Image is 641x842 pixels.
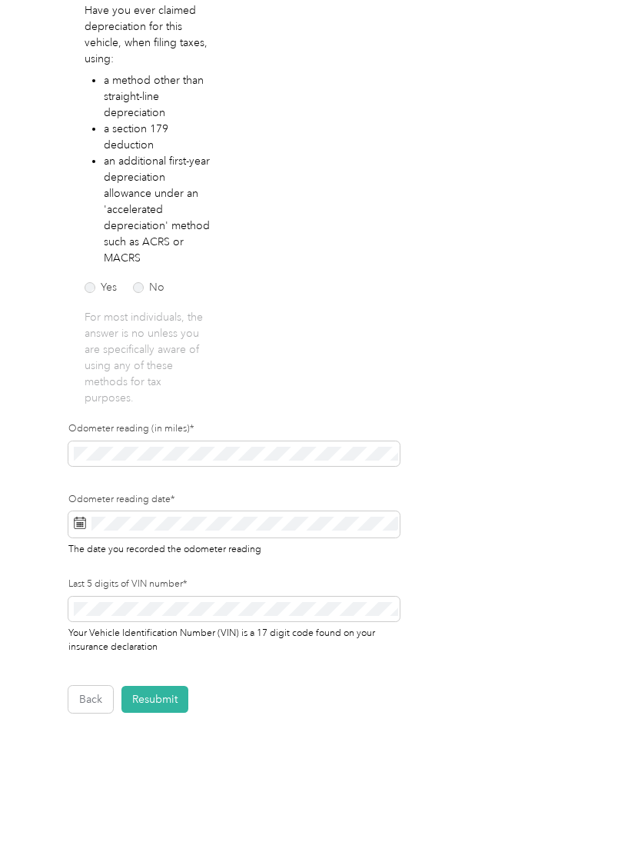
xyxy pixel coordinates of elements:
li: a section 179 deduction [104,121,212,153]
p: Have you ever claimed depreciation for this vehicle, when filing taxes, using: [85,2,211,67]
button: Back [68,686,113,713]
span: Your Vehicle Identification Number (VIN) is a 17 digit code found on your insurance declaration [68,624,375,652]
label: No [133,282,164,293]
span: The date you recorded the odometer reading [68,541,261,555]
label: Odometer reading (in miles)* [68,422,400,436]
li: an additional first-year depreciation allowance under an 'accelerated depreciation' method such a... [104,153,212,266]
li: a method other than straight-line depreciation [104,72,212,121]
label: Last 5 digits of VIN number* [68,577,400,591]
label: Yes [85,282,117,293]
iframe: Everlance-gr Chat Button Frame [555,756,641,842]
label: Odometer reading date* [68,493,400,507]
p: For most individuals, the answer is no unless you are specifically aware of using any of these me... [85,309,211,406]
button: Resubmit [121,686,188,713]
